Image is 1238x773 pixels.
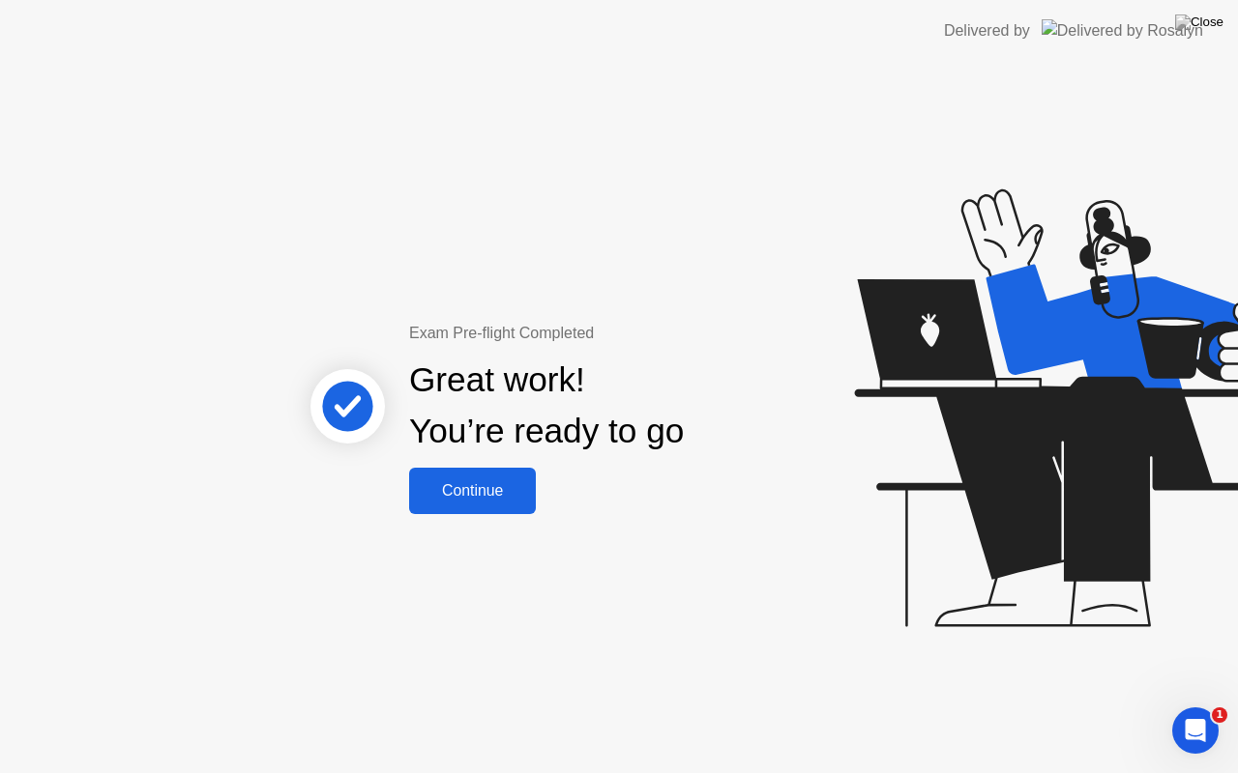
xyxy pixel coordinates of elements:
img: Close [1175,14,1223,30]
button: Continue [409,468,536,514]
img: Delivered by Rosalyn [1042,19,1203,42]
iframe: Intercom live chat [1172,707,1219,754]
span: 1 [1212,707,1227,723]
div: Exam Pre-flight Completed [409,322,809,345]
div: Great work! You’re ready to go [409,355,684,457]
div: Continue [415,482,530,500]
div: Delivered by [944,19,1030,43]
